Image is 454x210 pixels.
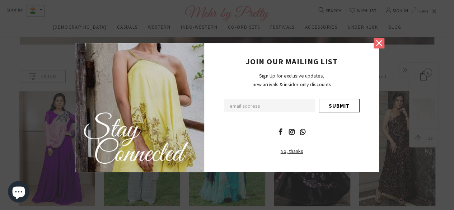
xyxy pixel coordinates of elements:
[6,181,32,204] inbox-online-store-chat: Shopify online store chat
[224,99,315,112] input: Email Address
[281,148,303,154] span: No, thanks
[246,56,338,66] span: JOIN OUR MAILING LIST
[253,73,331,88] span: Sign Up for exclusive updates, new arrivals & insider-only discounts
[374,38,384,48] a: Close
[319,99,360,112] input: Submit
